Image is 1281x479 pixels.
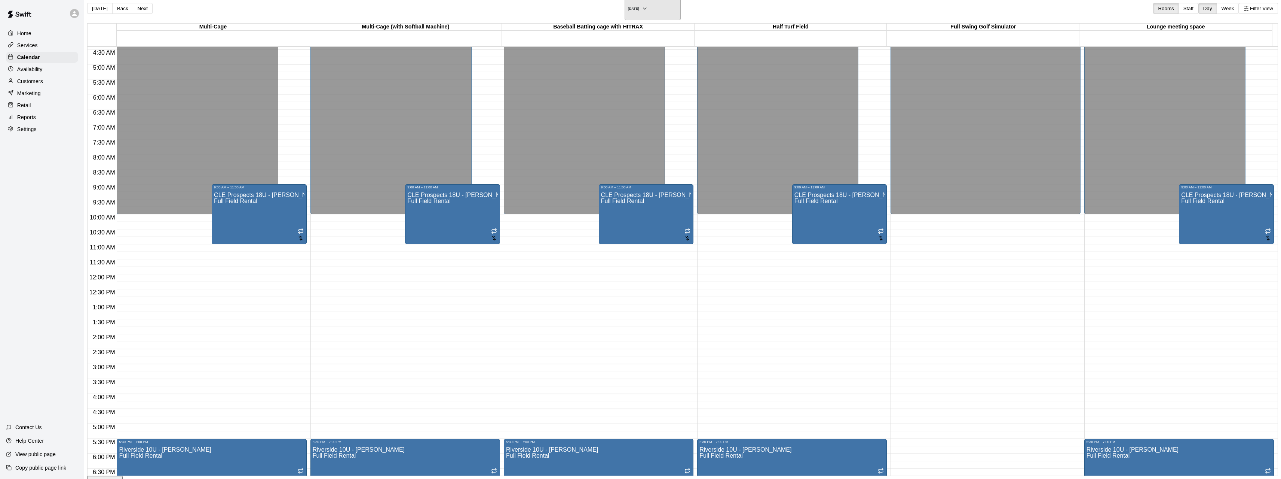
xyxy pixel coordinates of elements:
a: Services [6,40,78,51]
div: 9:00 AM – 11:00 AM: CLE Prospects 18U - Josh Pentek [212,184,307,244]
p: Reports [17,113,36,121]
span: 10:30 AM [88,229,117,236]
span: 2:30 PM [91,349,117,355]
span: 5:00 PM [91,424,117,430]
span: 1:30 PM [91,319,117,325]
p: Copy public page link [15,464,66,472]
button: Rooms [1153,3,1179,14]
span: 9:00 AM [91,184,117,191]
span: 4:30 PM [91,409,117,415]
a: Home [6,28,78,39]
div: 9:00 AM – 11:00 AM [214,185,304,189]
span: 6:00 PM [91,454,117,460]
div: 9:00 AM – 11:00 AM [1181,185,1272,189]
h6: [DATE] [628,7,639,10]
button: Staff [1179,3,1198,14]
span: 3:00 PM [91,364,117,370]
span: 3:30 PM [91,379,117,385]
div: 5:30 PM – 7:00 PM [506,440,691,444]
span: Full Field Rental [1181,198,1225,204]
button: Filter View [1239,3,1278,14]
button: Day [1198,3,1217,14]
div: 9:00 AM – 11:00 AM [794,185,885,189]
div: Full Swing Golf Simulator [887,24,1079,31]
span: Recurring event [684,229,690,235]
div: 9:00 AM – 11:00 AM: CLE Prospects 18U - Josh Pentek [599,184,694,244]
span: 2:00 PM [91,334,117,340]
button: [DATE] [87,3,113,14]
div: 9:00 AM – 11:00 AM: CLE Prospects 18U - Josh Pentek [405,184,500,244]
span: 11:00 AM [88,244,117,251]
p: Marketing [17,90,41,97]
svg: No customers have paid [491,235,497,241]
svg: No customers have paid [684,235,690,241]
span: 6:30 AM [91,109,117,116]
span: Recurring event [878,469,884,475]
button: Back [112,3,133,14]
span: Full Field Rental [214,198,257,204]
p: Home [17,30,31,37]
span: Recurring event [878,229,884,235]
span: Full Field Rental [506,452,549,459]
span: 5:30 PM [91,439,117,445]
span: 1:00 PM [91,304,117,310]
span: 8:30 AM [91,169,117,176]
div: Lounge meeting space [1079,24,1272,31]
a: Availability [6,64,78,75]
svg: No customers have paid [1265,235,1271,241]
div: 5:30 PM – 7:00 PM [119,440,304,444]
span: Recurring event [1265,469,1271,475]
a: Retail [6,100,78,111]
span: 6:30 PM [91,469,117,475]
span: 11:30 AM [88,259,117,266]
span: Full Field Rental [601,198,644,204]
span: 10:00 AM [88,214,117,221]
div: 5:30 PM – 7:00 PM [1087,440,1272,444]
span: Recurring event [298,229,304,235]
svg: No customers have paid [298,235,304,241]
span: 9:30 AM [91,199,117,206]
span: 7:30 AM [91,139,117,146]
button: Next [133,3,153,14]
span: 12:30 PM [88,289,117,295]
span: 4:00 PM [91,394,117,400]
p: Customers [17,78,43,85]
a: Calendar [6,52,78,63]
div: Customers [6,76,78,87]
p: Availability [17,66,43,73]
span: Full Field Rental [794,198,838,204]
p: Help Center [15,437,44,445]
a: Marketing [6,88,78,99]
span: Recurring event [684,469,690,475]
span: Full Field Rental [699,452,743,459]
div: Half Turf Field [695,24,887,31]
span: Recurring event [491,229,497,235]
svg: No customers have paid [878,235,884,241]
div: 9:00 AM – 11:00 AM [407,185,498,189]
span: Recurring event [491,469,497,475]
p: Services [17,42,38,49]
span: Full Field Rental [313,452,356,459]
div: 9:00 AM – 11:00 AM: CLE Prospects 18U - Josh Pentek [792,184,887,244]
span: 4:30 AM [91,49,117,56]
span: 6:00 AM [91,94,117,101]
span: 8:00 AM [91,154,117,161]
p: Calendar [17,54,40,61]
span: 5:00 AM [91,64,117,71]
span: Full Field Rental [119,452,162,459]
a: Reports [6,112,78,123]
span: 7:00 AM [91,124,117,131]
a: Settings [6,124,78,135]
div: Multi-Cage (with Softball Machine) [309,24,502,31]
span: 12:00 PM [88,274,117,281]
div: 9:00 AM – 11:00 AM: CLE Prospects 18U - Josh Pentek [1179,184,1274,244]
span: Recurring event [1265,229,1271,235]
